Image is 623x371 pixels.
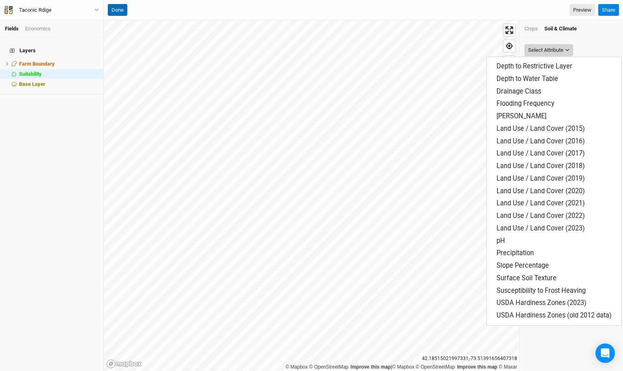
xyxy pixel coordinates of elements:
div: Suitability [19,71,98,77]
span: Drainage Class [497,87,541,95]
span: Land Use / Land Cover (2018) [497,162,585,170]
span: Land Use / Land Cover (2015) [497,125,585,132]
a: Mapbox [285,364,308,370]
a: Improve this map [457,364,497,370]
span: [PERSON_NAME] [497,112,546,120]
span: Land Use / Land Cover (2020) [497,187,585,195]
a: Improve this map [351,364,391,370]
canvas: Map [104,20,519,371]
span: Land Use / Land Cover (2022) [497,212,585,220]
span: Farm Boundary [19,61,55,67]
span: Land Use / Land Cover (2023) [497,224,585,232]
div: Open Intercom Messenger [595,343,615,363]
div: Farm Boundary [19,61,98,67]
a: Mapbox [392,364,414,370]
span: Land Use / Land Cover (2016) [497,137,585,145]
button: Share [598,4,619,16]
div: Crops [525,25,538,32]
span: Precipitation [497,249,534,257]
div: Economics [25,25,51,32]
a: Fields [5,26,19,32]
div: | [285,363,517,371]
div: Taconic Rdige [19,6,51,14]
span: Depth to Restrictive Layer [497,62,572,70]
div: Soil & Climate [544,25,577,32]
span: Surface Soil Texture [497,274,557,282]
span: Susceptibility to Frost Heaving [497,287,586,294]
span: pH [497,237,505,245]
h4: Layers [5,43,98,59]
a: OpenStreetMap [309,364,349,370]
span: Depth to Water Table [497,75,558,83]
span: Flooding Frequency [497,100,554,107]
button: Enter fullscreen [503,24,515,36]
button: Find my location [503,40,515,52]
span: USDA Hardiness Zones (2023) [497,299,587,307]
button: Done [108,4,127,16]
span: Base Layer [19,81,45,87]
a: Maxar [499,364,517,370]
div: Base Layer [19,81,98,87]
button: Taconic Rdige [4,6,99,15]
span: Suitability [19,71,42,77]
span: Land Use / Land Cover (2017) [497,149,585,157]
div: 42.18515021997331 , -73.51391656407318 [420,354,519,363]
span: Land Use / Land Cover (2021) [497,199,585,207]
span: Land Use / Land Cover (2019) [497,175,585,182]
button: Select Attribute [525,44,573,56]
span: Slope Percentage [497,262,549,269]
a: OpenStreetMap [416,364,455,370]
span: USDA Hardiness Zones (old 2012 data) [497,311,612,319]
div: Select Attribute [528,46,563,54]
button: Zoom in [503,56,515,68]
a: Mapbox logo [106,359,142,369]
a: Preview [569,4,595,16]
